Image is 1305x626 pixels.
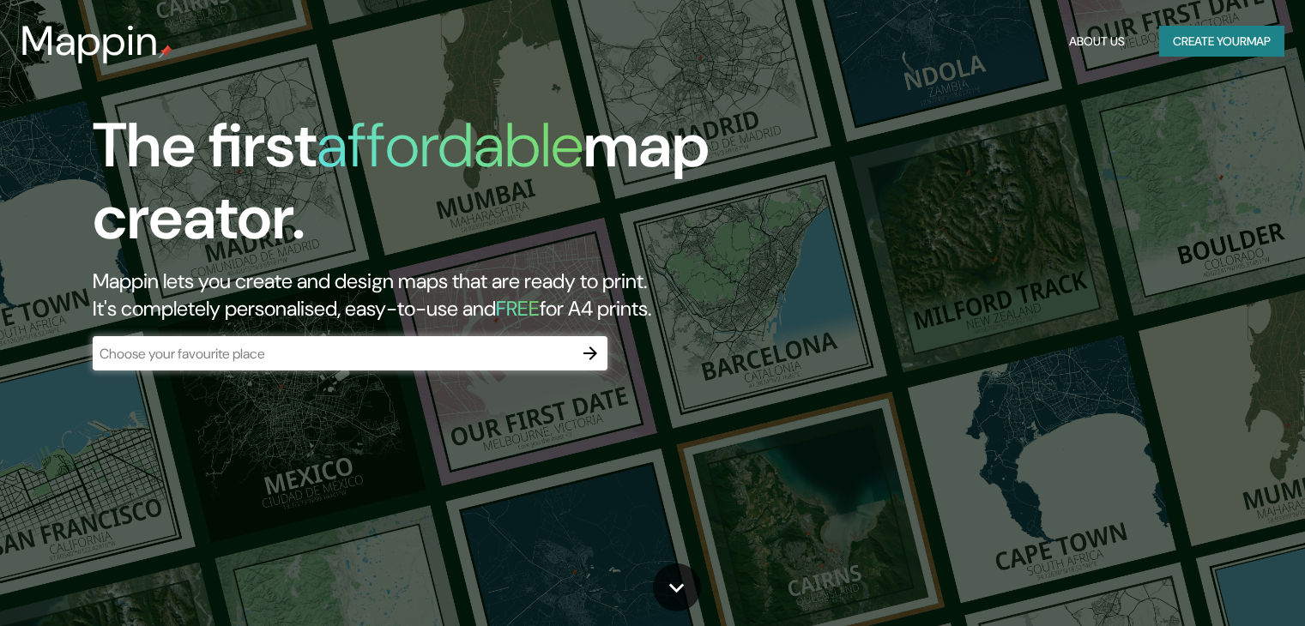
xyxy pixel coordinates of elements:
iframe: Help widget launcher [1152,559,1286,607]
input: Choose your favourite place [93,344,573,364]
h1: affordable [317,105,583,185]
h1: The first map creator. [93,110,746,268]
h5: FREE [496,295,540,322]
img: mappin-pin [159,45,172,58]
h3: Mappin [21,17,159,65]
button: Create yourmap [1159,26,1284,57]
h2: Mappin lets you create and design maps that are ready to print. It's completely personalised, eas... [93,268,746,322]
button: About Us [1062,26,1132,57]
